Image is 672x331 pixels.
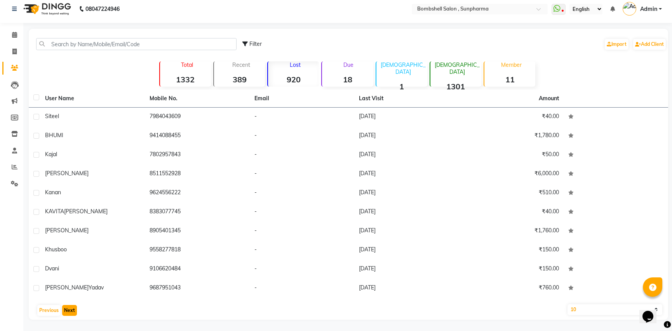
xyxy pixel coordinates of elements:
a: Import [605,39,628,50]
td: - [250,241,354,260]
p: Lost [271,61,319,68]
span: khusboo [45,246,67,253]
span: [PERSON_NAME] [45,227,89,234]
td: ₹760.00 [459,279,563,298]
td: ₹50.00 [459,146,563,165]
span: BHUMI [45,132,63,139]
strong: 1332 [160,75,211,84]
td: ₹40.00 [459,203,563,222]
th: Email [250,90,354,108]
td: 9624556222 [145,184,249,203]
strong: 920 [268,75,319,84]
span: [PERSON_NAME] [45,284,89,291]
td: - [250,203,354,222]
td: ₹150.00 [459,241,563,260]
th: Amount [534,90,564,107]
td: ₹510.00 [459,184,563,203]
strong: 11 [484,75,535,84]
td: ₹6,000.00 [459,165,563,184]
td: - [250,184,354,203]
td: - [250,146,354,165]
td: - [250,260,354,279]
span: [PERSON_NAME] [45,170,89,177]
td: [DATE] [354,279,459,298]
input: Search by Name/Mobile/Email/Code [36,38,237,50]
button: Next [62,305,77,316]
span: dvani [45,265,59,272]
td: 9558277818 [145,241,249,260]
span: kajal [45,151,57,158]
td: ₹40.00 [459,108,563,127]
td: - [250,165,354,184]
img: Admin [623,2,636,16]
td: [DATE] [354,165,459,184]
a: Add Client [633,39,666,50]
p: Member [487,61,535,68]
span: siteel [45,113,59,120]
td: 8905401345 [145,222,249,241]
p: Due [324,61,373,68]
span: [PERSON_NAME] [64,208,108,215]
span: Admin [640,5,657,13]
button: Previous [37,305,61,316]
td: ₹1,780.00 [459,127,563,146]
th: Mobile No. [145,90,249,108]
td: 9106620484 [145,260,249,279]
td: [DATE] [354,222,459,241]
th: User Name [40,90,145,108]
td: - [250,279,354,298]
p: [DEMOGRAPHIC_DATA] [433,61,481,75]
td: 8383077745 [145,203,249,222]
p: Recent [217,61,265,68]
td: 9414088455 [145,127,249,146]
p: Total [163,61,211,68]
td: [DATE] [354,184,459,203]
td: [DATE] [354,127,459,146]
td: - [250,108,354,127]
td: [DATE] [354,260,459,279]
strong: 1301 [430,82,481,91]
td: 7984043609 [145,108,249,127]
td: - [250,222,354,241]
strong: 389 [214,75,265,84]
p: [DEMOGRAPHIC_DATA] [380,61,427,75]
strong: 1 [376,82,427,91]
td: [DATE] [354,146,459,165]
td: 9687951043 [145,279,249,298]
td: ₹1,760.00 [459,222,563,241]
td: [DATE] [354,108,459,127]
td: [DATE] [354,203,459,222]
td: 8511552928 [145,165,249,184]
th: Last Visit [354,90,459,108]
span: Filter [249,40,262,47]
span: KAVITA [45,208,64,215]
span: kanan [45,189,61,196]
td: ₹150.00 [459,260,563,279]
td: 7802957843 [145,146,249,165]
iframe: chat widget [639,300,664,323]
span: yadav [89,284,104,291]
td: [DATE] [354,241,459,260]
td: - [250,127,354,146]
strong: 18 [322,75,373,84]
